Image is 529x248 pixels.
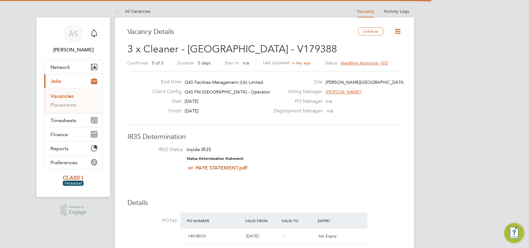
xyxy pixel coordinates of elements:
[50,145,69,151] span: Reports
[44,60,102,74] button: Network
[147,108,182,114] label: Finish
[115,8,150,14] a: All Vacancies
[243,60,249,66] span: n/a
[316,215,353,226] div: Expiry
[50,78,61,84] span: Jobs
[188,233,206,239] span: 1401B010
[185,108,198,114] span: [DATE]
[50,64,70,70] span: Network
[44,127,102,141] button: Finance
[185,98,198,104] span: [DATE]
[325,60,337,66] label: Status
[69,210,86,215] span: Engage
[177,60,194,66] label: Duration
[187,146,211,152] span: Inside IR35
[185,215,244,226] div: PO Number
[198,60,211,66] span: 5 days
[187,156,244,161] strong: Status Determination Statement
[147,88,182,95] label: Client Config
[127,43,337,55] span: 3 x Cleaner - [GEOGRAPHIC_DATA] - V179388
[50,131,68,137] span: Finance
[69,30,78,38] span: AS
[44,176,102,186] a: Go to home page
[127,132,402,141] h3: IR35 Determination
[246,233,259,239] span: [DATE]
[134,146,183,153] label: IR35 Status
[127,198,402,207] h3: Details
[357,9,374,14] a: Vacancy
[280,215,317,226] div: Valid To
[50,117,76,123] span: Timesheets
[341,60,388,66] span: Awaiting approval - 0/2
[196,165,247,171] a: PAYE STATEMENT.pdf
[185,79,263,85] span: G4S Facilities Management (Uk) Limited
[44,113,102,127] button: Timesheets
[504,223,524,243] button: Engage Resource Center
[50,160,77,165] span: Preferences
[152,60,163,66] span: 0 of 3
[60,204,87,216] a: Powered byEngage
[44,141,102,155] button: Reports
[69,204,86,210] span: Powered by
[147,98,182,105] label: Start
[50,93,74,99] a: Vacancies
[384,8,409,14] a: Activity Logs
[127,60,148,66] label: Confirmed
[44,155,102,169] button: Preferences
[270,98,322,105] label: PO Manager
[185,89,274,95] span: G4S FM [GEOGRAPHIC_DATA] - Operational
[319,233,336,239] span: No Expiry
[44,74,102,88] button: Jobs
[44,46,102,54] span: Angela Sabaroche
[263,60,290,65] label: Last Updated
[326,79,405,85] span: [PERSON_NAME][GEOGRAPHIC_DATA]
[327,108,333,114] span: n/a
[326,89,361,95] span: [PERSON_NAME]
[270,79,322,85] label: Site
[270,88,322,95] label: Hiring Manager
[244,215,280,226] div: Valid From
[36,17,110,197] nav: Main navigation
[63,176,84,186] img: class1personnel-logo-retina.png
[292,60,311,65] span: a day ago
[44,88,102,113] div: Jobs
[127,217,177,224] label: PO No
[326,98,332,104] span: n/a
[50,102,76,108] a: Placements
[147,79,182,85] label: End Hirer
[283,233,284,239] span: -
[225,60,239,66] label: Start In
[358,27,383,36] button: Unfollow
[270,108,322,114] label: Deployment Manager
[44,24,102,54] a: AS[PERSON_NAME]
[127,27,358,36] h3: Vacancy Details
